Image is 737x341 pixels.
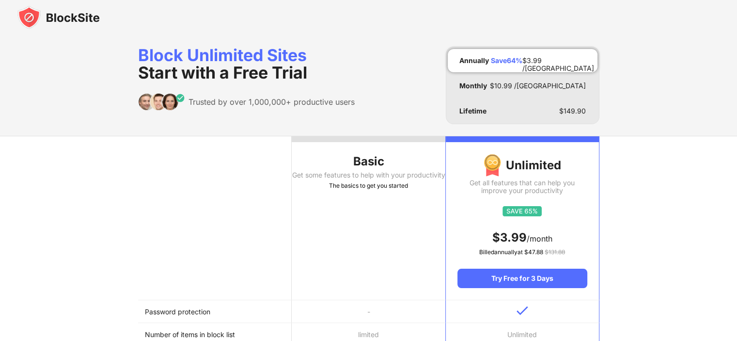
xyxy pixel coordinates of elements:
[138,93,185,111] img: trusted-by.svg
[457,154,587,177] div: Unlimited
[484,154,501,177] img: img-premium-medal
[459,82,487,90] div: Monthly
[292,181,445,191] div: The basics to get you started
[17,6,100,29] img: blocksite-icon-black.svg
[292,154,445,169] div: Basic
[457,269,587,288] div: Try Free for 3 Days
[457,179,587,195] div: Get all features that can help you improve your productivity
[545,248,565,256] span: $ 131.88
[292,300,445,323] td: -
[517,306,528,315] img: v-blue.svg
[292,171,445,179] div: Get some features to help with your productivity
[188,97,355,107] div: Trusted by over 1,000,000+ productive users
[138,47,355,81] div: Block Unlimited Sites
[559,107,586,115] div: $ 149.90
[138,300,292,323] td: Password protection
[522,57,594,65] div: $ 3.99 /[GEOGRAPHIC_DATA]
[459,57,489,65] div: Annually
[491,57,522,65] div: Save 64 %
[490,82,586,90] div: $ 10.99 /[GEOGRAPHIC_DATA]
[459,107,486,115] div: Lifetime
[138,63,307,82] span: Start with a Free Trial
[457,247,587,257] div: Billed annually at $ 47.88
[457,230,587,245] div: /month
[492,230,527,244] span: $ 3.99
[502,206,542,216] img: save65.svg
